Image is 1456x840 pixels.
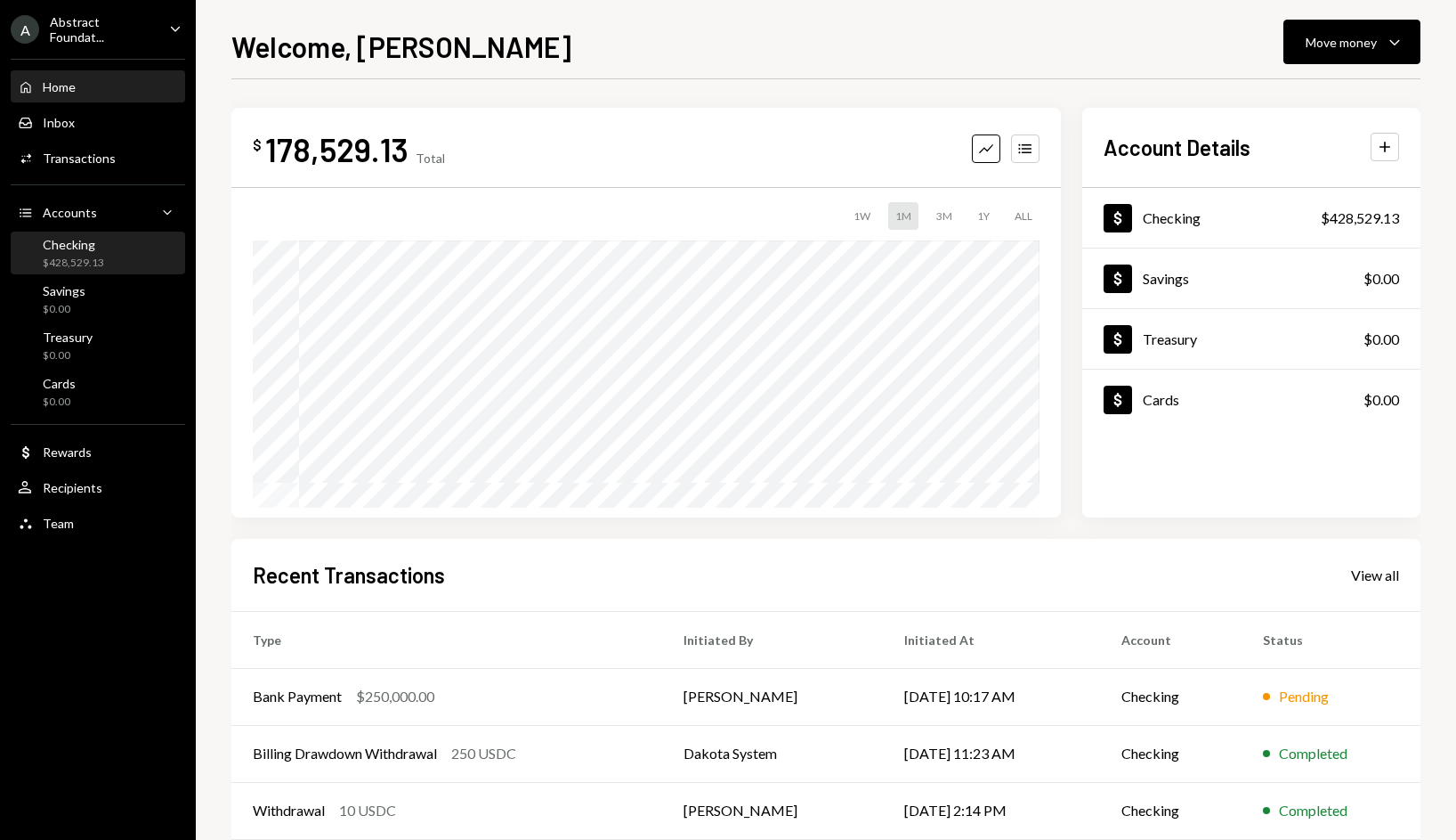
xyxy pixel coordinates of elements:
[43,444,92,460] div: Rewards
[253,743,437,764] div: Billing Drawdown Withdrawal
[1100,668,1242,725] td: Checking
[1351,567,1399,584] div: View all
[43,151,116,166] div: Transactions
[43,205,97,220] div: Accounts
[43,237,104,252] div: Checking
[253,136,262,154] div: $
[50,14,155,45] div: Abstract Foundat...
[451,743,516,764] div: 250 USDC
[929,202,959,230] div: 3M
[1143,391,1179,408] div: Cards
[265,129,408,169] div: 178,529.13
[1279,800,1347,821] div: Completed
[231,611,662,668] th: Type
[1007,202,1039,230] div: ALL
[888,202,918,230] div: 1M
[662,782,883,839] td: [PERSON_NAME]
[883,725,1100,782] td: [DATE] 11:23 AM
[416,151,445,166] div: Total
[11,436,185,468] a: Rewards
[883,782,1100,839] td: [DATE] 2:14 PM
[1363,268,1399,290] div: $0.00
[43,330,93,345] div: Treasury
[11,196,185,228] a: Accounts
[356,686,434,707] div: $250,000.00
[253,800,325,821] div: Withdrawal
[339,800,396,821] div: 10 USDC
[1306,33,1377,52] div: Move money
[883,611,1100,668] th: Initiated At
[11,324,185,367] a: Treasury$0.00
[11,70,185,102] a: Home
[1363,329,1399,350] div: $0.00
[43,395,76,410] div: $0.00
[11,106,185,138] a: Inbox
[662,668,883,725] td: [PERSON_NAME]
[43,516,74,531] div: Team
[253,560,445,590] h2: Recent Transactions
[1082,249,1420,308] a: Savings$0.00
[11,278,185,321] a: Savings$0.00
[11,15,39,44] div: A
[231,29,571,64] h1: Welcome, [PERSON_NAME]
[970,202,997,230] div: 1Y
[43,283,85,298] div: Savings
[1279,743,1347,764] div: Completed
[1363,389,1399,411] div: $0.00
[662,611,883,668] th: Initiated By
[11,142,185,174] a: Transactions
[43,79,76,94] div: Home
[11,507,185,539] a: Team
[1082,370,1420,429] a: Cards$0.00
[883,668,1100,725] td: [DATE] 10:17 AM
[846,202,878,230] div: 1W
[1283,20,1420,64] button: Move money
[43,480,102,495] div: Recipients
[1100,782,1242,839] td: Checking
[43,376,76,391] div: Cards
[43,115,75,130] div: Inbox
[43,256,104,271] div: $428,529.13
[1082,188,1420,248] a: Checking$428,529.13
[253,686,342,707] div: Bank Payment
[662,725,883,782] td: Dakota System
[1321,208,1399,229] div: $428,529.13
[1100,611,1242,668] th: Account
[1143,330,1197,347] div: Treasury
[11,371,185,413] a: Cards$0.00
[1279,686,1329,707] div: Pending
[1082,309,1420,369] a: Treasury$0.00
[1104,133,1250,162] h2: Account Details
[1351,565,1399,584] a: View all
[43,348,93,363] div: $0.00
[11,232,185,274] a: Checking$428,529.13
[43,302,85,317] div: $0.00
[1143,270,1189,287] div: Savings
[1100,725,1242,782] td: Checking
[1143,209,1201,226] div: Checking
[11,471,185,503] a: Recipients
[1242,611,1420,668] th: Status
